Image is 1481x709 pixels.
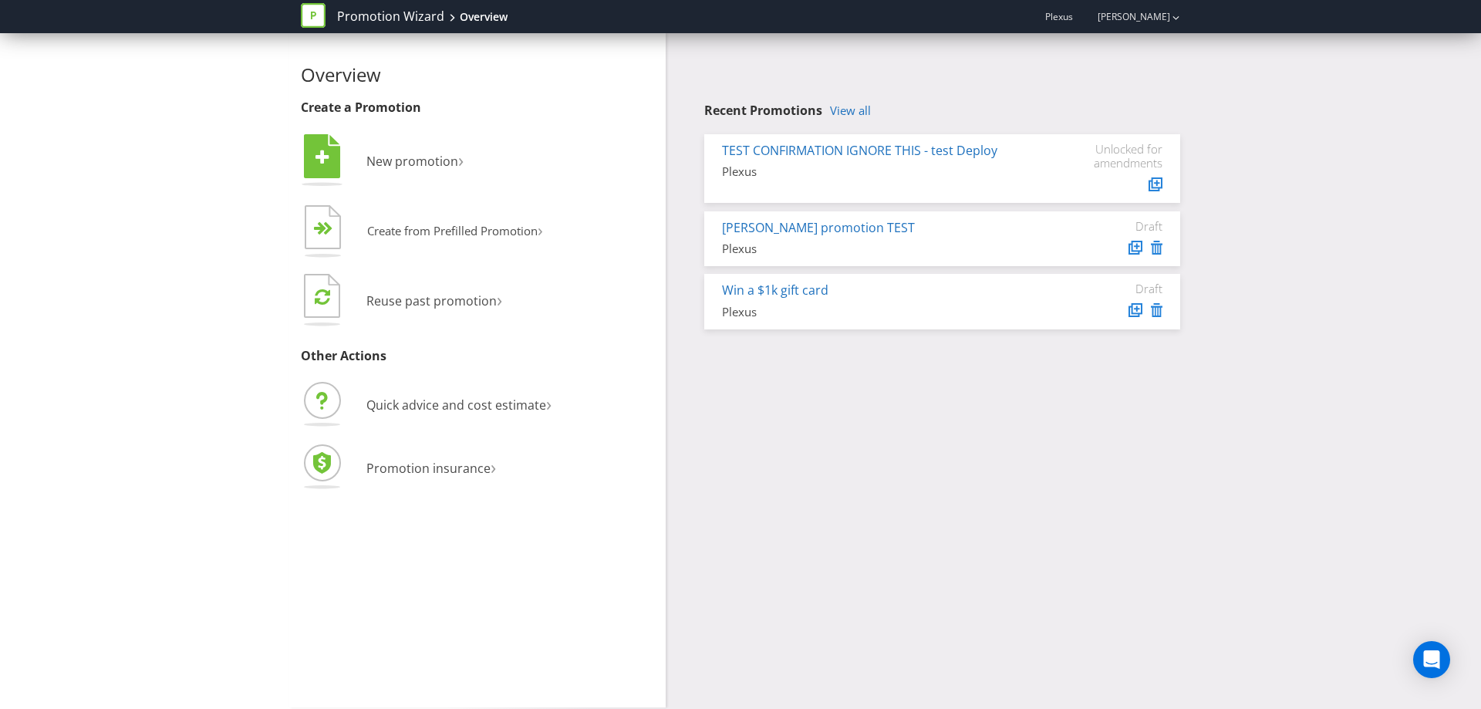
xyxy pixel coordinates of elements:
[301,201,544,263] button: Create from Prefilled Promotion›
[722,142,997,159] a: TEST CONFIRMATION IGNORE THIS - test Deploy
[301,397,552,414] a: Quick advice and cost estimate›
[538,218,543,241] span: ›
[337,8,444,25] a: Promotion Wizard
[497,286,502,312] span: ›
[1070,282,1162,295] div: Draft
[546,390,552,416] span: ›
[1082,10,1170,23] a: [PERSON_NAME]
[1413,641,1450,678] div: Open Intercom Messenger
[323,221,333,236] tspan: 
[704,102,822,119] span: Recent Promotions
[301,65,654,85] h2: Overview
[722,282,828,299] a: Win a $1k gift card
[301,460,496,477] a: Promotion insurance›
[366,397,546,414] span: Quick advice and cost estimate
[1045,10,1073,23] span: Plexus
[366,460,491,477] span: Promotion insurance
[366,153,458,170] span: New promotion
[1070,142,1162,170] div: Unlocked for amendments
[458,147,464,172] span: ›
[315,149,329,166] tspan: 
[722,164,1047,180] div: Plexus
[1070,219,1162,233] div: Draft
[830,104,871,117] a: View all
[491,454,496,479] span: ›
[301,101,654,115] h3: Create a Promotion
[460,9,508,25] div: Overview
[722,304,1047,320] div: Plexus
[722,241,1047,257] div: Plexus
[367,223,538,238] span: Create from Prefilled Promotion
[315,288,330,306] tspan: 
[366,292,497,309] span: Reuse past promotion
[722,219,915,236] a: [PERSON_NAME] promotion TEST
[301,349,654,363] h3: Other Actions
